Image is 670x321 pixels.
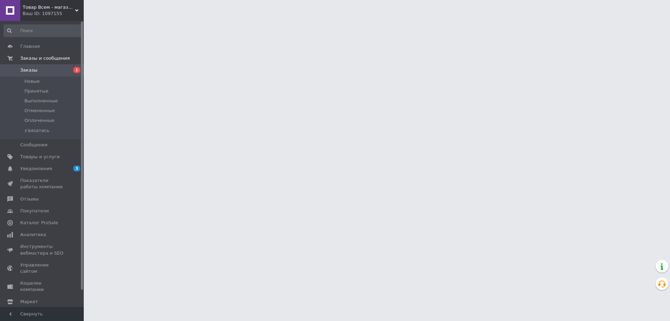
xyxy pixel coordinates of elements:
span: Каталог ProSale [20,220,58,226]
span: Кошелек компании [20,280,65,293]
span: Управление сайтом [20,262,65,275]
span: Выполненные [24,98,58,104]
span: з'вязатись [24,127,50,134]
span: Товар Всем - магазин доступных товаров [23,4,75,10]
span: Сообщения [20,142,47,148]
span: Оплаченные [24,117,54,124]
span: Уведомления [20,166,52,172]
input: Поиск [3,24,82,37]
span: Покупатели [20,208,49,214]
span: Заказы [20,67,37,73]
span: Принятые [24,88,49,94]
span: Отмененные [24,108,55,114]
span: Показатели работы компании [20,177,65,190]
div: Ваш ID: 1097155 [23,10,84,17]
span: Заказы и сообщения [20,55,70,61]
span: Товары и услуги [20,154,60,160]
span: Новые [24,78,40,85]
span: Главная [20,43,40,50]
span: 1 [73,67,80,73]
span: Аналитика [20,232,46,238]
span: Отзывы [20,196,39,202]
span: 3 [73,166,80,172]
span: Инструменты вебмастера и SEO [20,243,65,256]
span: Маркет [20,299,38,305]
